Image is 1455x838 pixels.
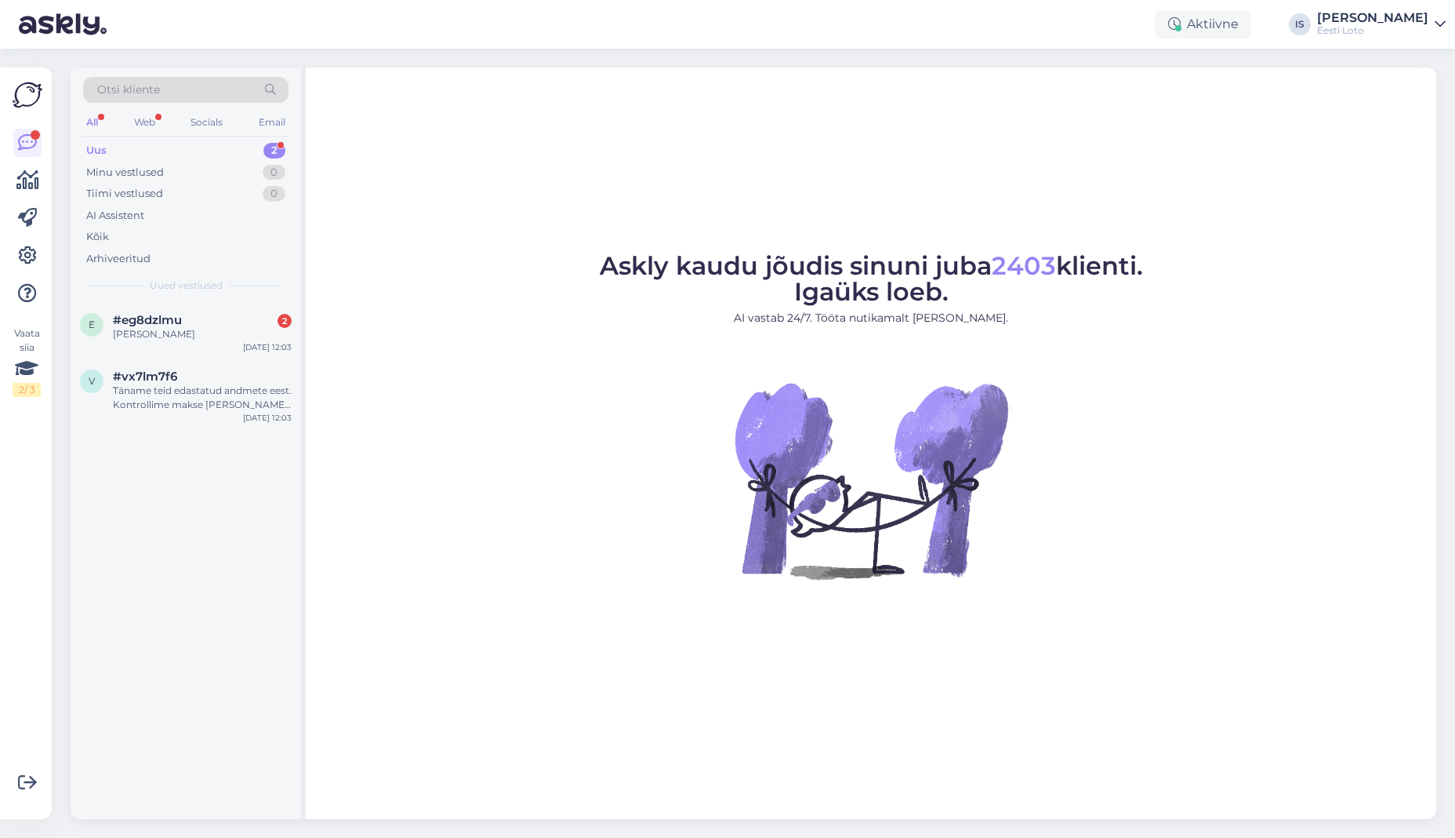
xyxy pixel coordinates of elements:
span: #vx7lm7f6 [113,370,177,384]
div: Eesti Loto [1317,24,1428,37]
span: Otsi kliente [97,82,160,98]
span: 2403 [992,250,1056,281]
div: 0 [263,165,285,180]
img: Askly Logo [13,80,42,110]
div: Arhiveeritud [86,251,151,267]
div: Täname teid edastatud andmete eest. Kontrollime makse [PERSON_NAME] võtame teiega ühendust esimes... [113,384,292,412]
div: Vaata siia [13,326,41,397]
div: 2 [263,143,285,158]
div: AI Assistent [86,208,144,224]
div: Minu vestlused [86,165,164,180]
div: Socials [187,112,226,133]
div: Tiimi vestlused [86,186,163,202]
span: Uued vestlused [150,279,223,293]
div: 0 [263,186,285,202]
span: v [89,375,95,387]
div: Email [256,112,288,133]
p: AI vastab 24/7. Tööta nutikamalt [PERSON_NAME]. [600,310,1143,326]
div: All [83,112,101,133]
div: 2 [278,314,292,328]
div: [PERSON_NAME] [1317,12,1428,24]
span: #eg8dzlmu [113,313,182,327]
a: [PERSON_NAME]Eesti Loto [1317,12,1446,37]
span: Askly kaudu jõudis sinuni juba klienti. Igaüks loeb. [600,250,1143,307]
div: Web [131,112,158,133]
div: [PERSON_NAME] [113,327,292,341]
div: [DATE] 12:03 [243,412,292,424]
img: No Chat active [730,339,1012,621]
div: 2 / 3 [13,383,41,397]
div: [DATE] 12:03 [243,341,292,353]
div: Kõik [86,229,109,245]
div: IS [1289,13,1311,35]
span: e [89,319,95,330]
div: Uus [86,143,107,158]
div: Aktiivne [1156,10,1251,38]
